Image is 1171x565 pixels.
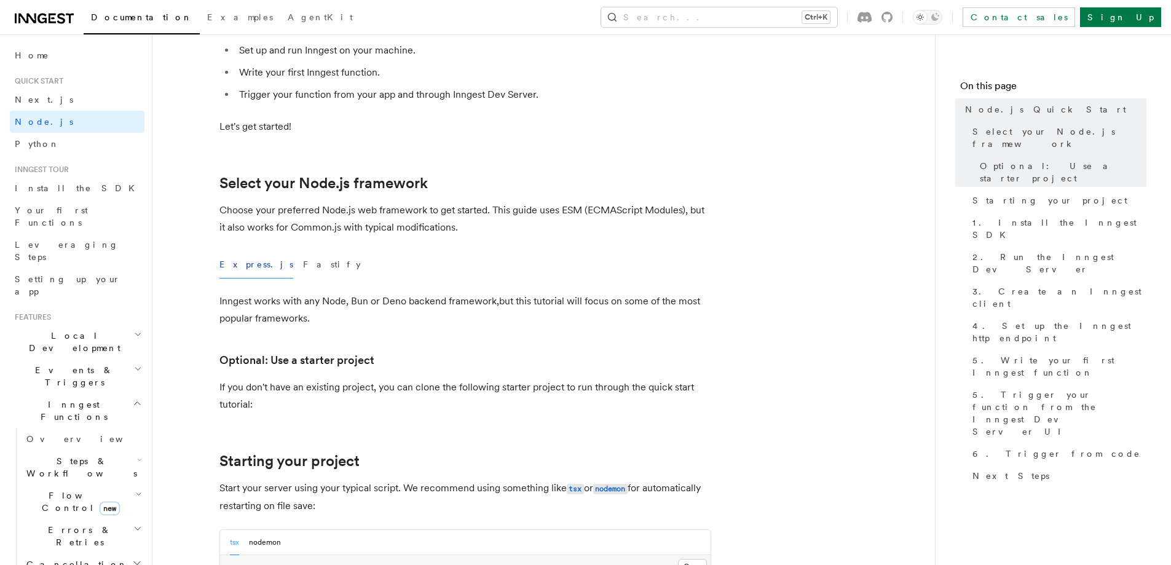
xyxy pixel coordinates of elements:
span: 2. Run the Inngest Dev Server [972,251,1146,275]
span: new [100,502,120,515]
span: AgentKit [288,12,353,22]
a: Next Steps [968,465,1146,487]
a: Next.js [10,89,144,111]
a: Setting up your app [10,268,144,302]
code: nodemon [593,484,628,494]
a: Leveraging Steps [10,234,144,268]
span: Documentation [91,12,192,22]
button: Inngest Functions [10,393,144,428]
a: Python [10,133,144,155]
a: Examples [200,4,280,33]
a: Contact sales [963,7,1075,27]
a: Node.js Quick Start [960,98,1146,121]
a: Starting your project [968,189,1146,211]
button: Local Development [10,325,144,359]
span: Flow Control [22,489,135,514]
span: Examples [207,12,273,22]
span: Events & Triggers [10,364,134,389]
li: Trigger your function from your app and through Inngest Dev Server. [235,86,711,103]
h4: On this page [960,79,1146,98]
li: Set up and run Inngest on your machine. [235,42,711,59]
a: Optional: Use a starter project [219,352,374,369]
span: Inngest tour [10,165,69,175]
button: Errors & Retries [22,519,144,553]
span: 3. Create an Inngest client [972,285,1146,310]
a: Your first Functions [10,199,144,234]
span: 5. Write your first Inngest function [972,354,1146,379]
span: 4. Set up the Inngest http endpoint [972,320,1146,344]
a: 1. Install the Inngest SDK [968,211,1146,246]
a: Home [10,44,144,66]
button: Events & Triggers [10,359,144,393]
span: Starting your project [972,194,1127,207]
p: Start your server using your typical script. We recommend using something like or for automatical... [219,480,711,515]
span: Python [15,139,60,149]
a: 2. Run the Inngest Dev Server [968,246,1146,280]
a: AgentKit [280,4,360,33]
span: 5. Trigger your function from the Inngest Dev Server UI [972,389,1146,438]
a: Select your Node.js framework [219,175,428,192]
span: Steps & Workflows [22,455,137,480]
span: 6. Trigger from code [972,448,1140,460]
span: Quick start [10,76,63,86]
p: Inngest works with any Node, Bun or Deno backend framework,but this tutorial will focus on some o... [219,293,711,327]
a: 5. Trigger your function from the Inngest Dev Server UI [968,384,1146,443]
span: Optional: Use a starter project [980,160,1146,184]
span: Select your Node.js framework [972,125,1146,150]
span: Next.js [15,95,73,105]
span: Setting up your app [15,274,120,296]
a: tsx [567,482,584,494]
span: 1. Install the Inngest SDK [972,216,1146,241]
li: Write your first Inngest function. [235,64,711,81]
a: Node.js [10,111,144,133]
span: Home [15,49,49,61]
button: Flow Controlnew [22,484,144,519]
span: Overview [26,434,153,444]
button: Toggle dark mode [913,10,942,25]
a: Install the SDK [10,177,144,199]
button: Steps & Workflows [22,450,144,484]
span: Leveraging Steps [15,240,119,262]
kbd: Ctrl+K [802,11,830,23]
a: Starting your project [219,452,360,470]
button: Express.js [219,251,293,279]
code: tsx [567,484,584,494]
span: Errors & Retries [22,524,133,548]
span: Node.js [15,117,73,127]
button: nodemon [249,530,281,555]
a: 5. Write your first Inngest function [968,349,1146,384]
a: Overview [22,428,144,450]
span: Your first Functions [15,205,88,227]
p: If you don't have an existing project, you can clone the following starter project to run through... [219,379,711,413]
a: 3. Create an Inngest client [968,280,1146,315]
a: Sign Up [1080,7,1161,27]
span: Inngest Functions [10,398,133,423]
p: Choose your preferred Node.js web framework to get started. This guide uses ESM (ECMAScript Modul... [219,202,711,236]
a: Select your Node.js framework [968,121,1146,155]
p: Let's get started! [219,118,711,135]
a: nodemon [593,482,628,494]
a: Optional: Use a starter project [975,155,1146,189]
span: Next Steps [972,470,1049,482]
span: Local Development [10,330,134,354]
button: tsx [230,530,239,555]
a: Documentation [84,4,200,34]
button: Search...Ctrl+K [601,7,837,27]
a: 6. Trigger from code [968,443,1146,465]
a: 4. Set up the Inngest http endpoint [968,315,1146,349]
span: Node.js Quick Start [965,103,1126,116]
span: Install the SDK [15,183,142,193]
span: Features [10,312,51,322]
button: Fastify [303,251,361,279]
